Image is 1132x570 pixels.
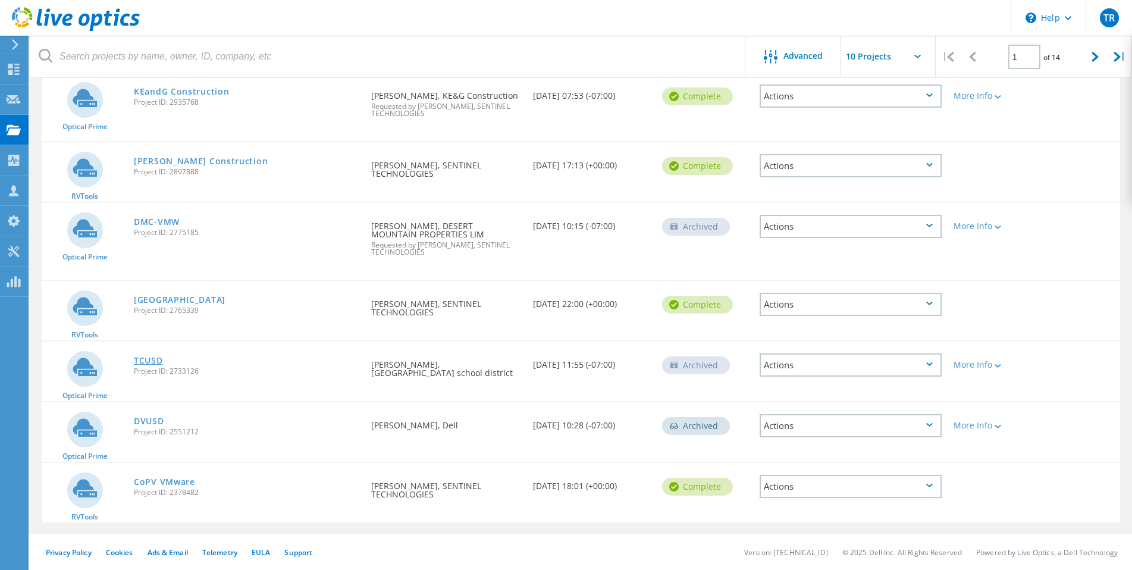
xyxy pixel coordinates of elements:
li: Version: [TECHNICAL_ID] [744,547,828,558]
span: Optical Prime [62,453,108,460]
svg: \n [1026,12,1036,23]
a: [GEOGRAPHIC_DATA] [134,296,225,304]
input: Search projects by name, owner, ID, company, etc [30,36,746,77]
span: RVTools [71,513,98,521]
span: of 14 [1043,52,1060,62]
a: Privacy Policy [46,547,92,558]
a: CoPV VMware [134,478,195,486]
div: [PERSON_NAME], [GEOGRAPHIC_DATA] school district [365,342,527,389]
div: Complete [662,157,733,175]
div: Actions [760,353,942,377]
div: Complete [662,296,733,314]
div: [DATE] 10:28 (-07:00) [527,402,657,441]
div: [DATE] 10:15 (-07:00) [527,203,657,242]
div: [DATE] 07:53 (-07:00) [527,73,657,112]
a: Telemetry [202,547,237,558]
span: Project ID: 2733126 [134,368,359,375]
div: More Info [954,361,1028,369]
div: Complete [662,87,733,105]
div: Actions [760,84,942,108]
a: KEandG Construction [134,87,229,96]
div: Archived [662,218,730,236]
div: Actions [760,414,942,437]
span: Project ID: 2765339 [134,307,359,314]
li: Powered by Live Optics, a Dell Technology [976,547,1118,558]
div: [PERSON_NAME], KE&G Construction [365,73,527,129]
span: Requested by [PERSON_NAME], SENTINEL TECHNOLOGIES [371,103,521,117]
div: | [1108,36,1132,78]
li: © 2025 Dell Inc. All Rights Reserved [842,547,962,558]
div: Complete [662,478,733,496]
div: [PERSON_NAME], Dell [365,402,527,441]
div: [DATE] 17:13 (+00:00) [527,142,657,181]
div: [DATE] 22:00 (+00:00) [527,281,657,320]
span: Advanced [783,52,823,60]
span: Optical Prime [62,392,108,399]
div: Archived [662,417,730,435]
a: [PERSON_NAME] Construction [134,157,268,165]
span: TR [1103,13,1115,23]
span: Project ID: 2551212 [134,428,359,436]
div: More Info [954,421,1028,430]
span: Requested by [PERSON_NAME], SENTINEL TECHNOLOGIES [371,242,521,256]
span: Project ID: 2378482 [134,489,359,496]
a: Cookies [106,547,133,558]
div: Archived [662,356,730,374]
a: Support [284,547,312,558]
span: RVTools [71,331,98,339]
div: Actions [760,154,942,177]
div: [PERSON_NAME], SENTINEL TECHNOLOGIES [365,281,527,328]
div: Actions [760,475,942,498]
span: RVTools [71,193,98,200]
span: Optical Prime [62,123,108,130]
div: | [936,36,960,78]
span: Project ID: 2775185 [134,229,359,236]
div: [PERSON_NAME], SENTINEL TECHNOLOGIES [365,142,527,190]
div: Actions [760,215,942,238]
div: [PERSON_NAME], SENTINEL TECHNOLOGIES [365,463,527,511]
div: Actions [760,293,942,316]
span: Project ID: 2897888 [134,168,359,176]
div: More Info [954,222,1028,230]
div: [DATE] 18:01 (+00:00) [527,463,657,502]
a: DVUSD [134,417,164,425]
a: Ads & Email [148,547,188,558]
div: [PERSON_NAME], DESERT MOUNTAIN PROPERTIES LIM [365,203,527,268]
span: Optical Prime [62,253,108,261]
a: EULA [252,547,270,558]
div: More Info [954,92,1028,100]
div: [DATE] 11:55 (-07:00) [527,342,657,381]
a: TCUSD [134,356,163,365]
span: Project ID: 2935768 [134,99,359,106]
a: Live Optics Dashboard [12,25,140,33]
a: DMC-VMW [134,218,180,226]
